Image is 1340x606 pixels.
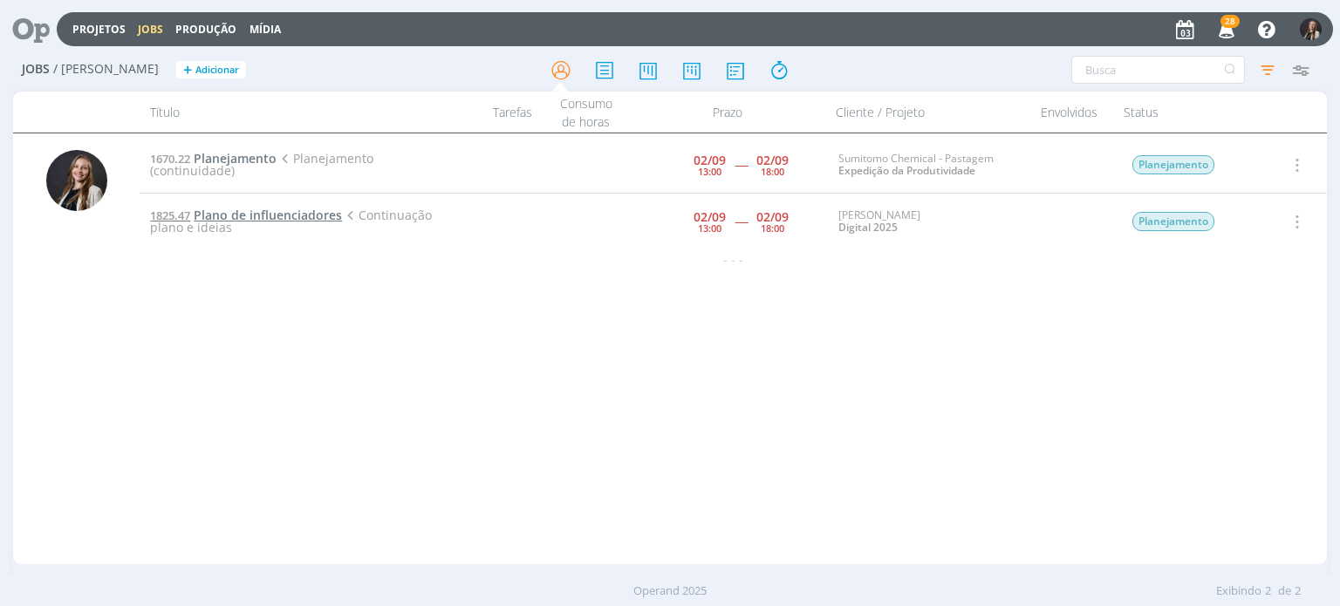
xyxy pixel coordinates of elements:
[735,156,748,173] span: -----
[244,23,286,37] button: Mídia
[1071,56,1245,84] input: Busca
[1132,155,1214,174] span: Planejamento
[735,213,748,229] span: -----
[698,167,721,176] div: 13:00
[67,23,131,37] button: Projetos
[1278,582,1291,600] span: de
[150,207,342,223] a: 1825.47Plano de influenciadores
[838,153,1018,178] div: Sumitomo Chemical - Pastagem
[1299,14,1323,44] button: L
[438,92,543,133] div: Tarefas
[46,150,107,211] img: L
[1300,18,1322,40] img: L
[195,65,239,76] span: Adicionar
[140,92,437,133] div: Título
[1207,14,1243,45] button: 28
[1220,15,1240,28] span: 28
[1113,92,1261,133] div: Status
[1265,582,1271,600] span: 2
[138,22,163,37] a: Jobs
[150,150,373,179] span: Planejamento (continuidade)
[825,92,1026,133] div: Cliente / Projeto
[761,223,784,233] div: 18:00
[698,223,721,233] div: 13:00
[150,150,277,167] a: 1670.22Planejamento
[150,151,190,167] span: 1670.22
[1295,582,1301,600] span: 2
[250,22,281,37] a: Mídia
[72,22,126,37] a: Projetos
[1132,212,1214,231] span: Planejamento
[1026,92,1113,133] div: Envolvidos
[194,150,277,167] span: Planejamento
[838,209,1018,235] div: [PERSON_NAME]
[756,211,789,223] div: 02/09
[150,208,190,223] span: 1825.47
[53,62,159,77] span: / [PERSON_NAME]
[150,207,431,235] span: Continuação plano e ideias
[22,62,50,77] span: Jobs
[761,167,784,176] div: 18:00
[1216,582,1261,600] span: Exibindo
[140,250,1326,269] div: - - -
[194,207,342,223] span: Plano de influenciadores
[133,23,168,37] button: Jobs
[175,22,236,37] a: Produção
[176,61,246,79] button: +Adicionar
[838,220,898,235] a: Digital 2025
[756,154,789,167] div: 02/09
[630,92,825,133] div: Prazo
[170,23,242,37] button: Produção
[543,92,630,133] div: Consumo de horas
[694,154,726,167] div: 02/09
[694,211,726,223] div: 02/09
[183,61,192,79] span: +
[838,163,975,178] a: Expedição da Produtividade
